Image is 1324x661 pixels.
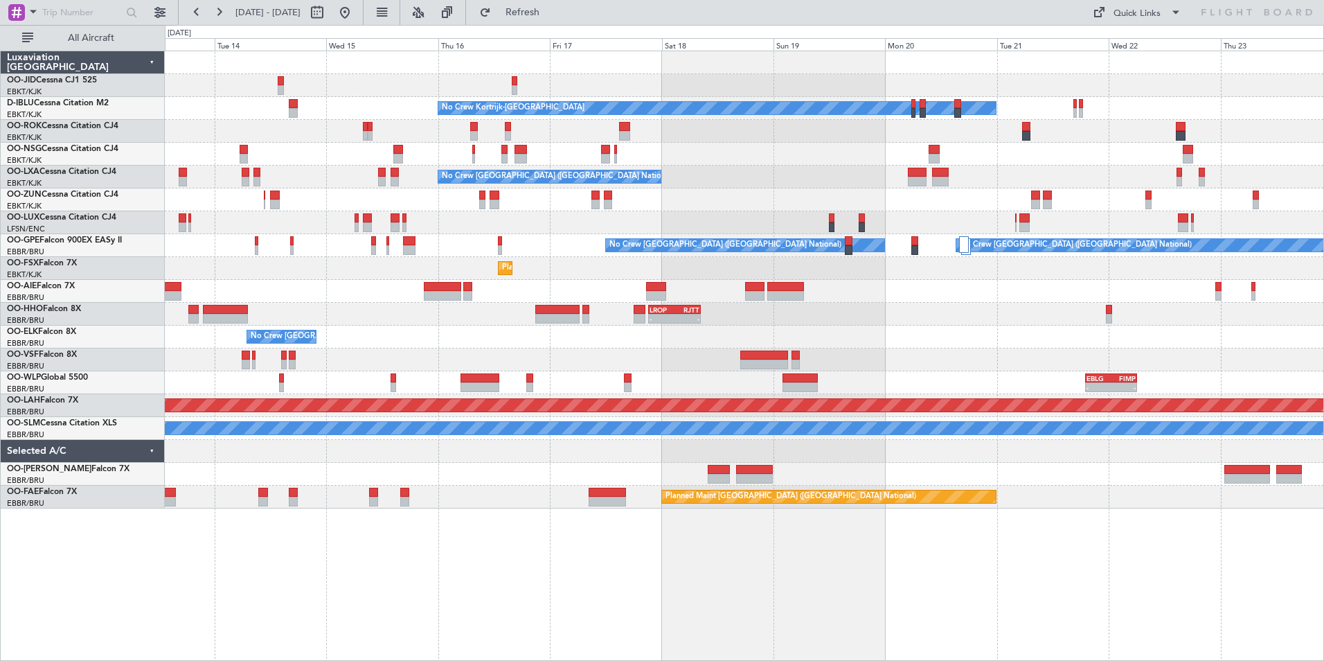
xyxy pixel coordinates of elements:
a: EBBR/BRU [7,430,44,440]
a: OO-LXACessna Citation CJ4 [7,168,116,176]
span: OO-FSX [7,259,39,267]
div: No Crew [GEOGRAPHIC_DATA] ([GEOGRAPHIC_DATA] National) [442,166,674,187]
div: Sun 19 [773,38,885,51]
span: OO-VSF [7,351,39,359]
a: OO-ZUNCessna Citation CJ4 [7,191,118,199]
a: LFSN/ENC [7,224,45,234]
span: OO-AIE [7,282,37,290]
a: EBKT/KJK [7,201,42,211]
a: EBKT/KJK [7,178,42,188]
a: OO-AIEFalcon 7X [7,282,75,290]
span: OO-[PERSON_NAME] [7,465,91,473]
a: OO-LAHFalcon 7X [7,396,78,405]
div: No Crew [GEOGRAPHIC_DATA] ([GEOGRAPHIC_DATA] National) [251,326,483,347]
a: OO-VSFFalcon 8X [7,351,77,359]
span: Refresh [494,8,552,17]
span: OO-HHO [7,305,43,313]
div: Planned Maint Kortrijk-[GEOGRAPHIC_DATA] [502,258,663,279]
span: OO-WLP [7,373,41,382]
a: OO-JIDCessna CJ1 525 [7,76,97,85]
a: OO-WLPGlobal 5500 [7,373,88,382]
div: - [674,315,699,323]
span: D-IBLU [7,99,34,107]
span: All Aircraft [36,33,146,43]
div: [DATE] [168,28,191,39]
div: Wed 15 [326,38,438,51]
span: OO-ELK [7,328,38,336]
span: OO-JID [7,76,36,85]
div: Tue 14 [215,38,326,51]
span: OO-GPE [7,236,39,245]
a: EBKT/KJK [7,132,42,143]
span: OO-LXA [7,168,39,176]
div: Wed 22 [1109,38,1220,51]
div: Mon 20 [885,38,996,51]
a: OO-ROKCessna Citation CJ4 [7,122,118,130]
a: OO-SLMCessna Citation XLS [7,419,117,428]
div: EBLG [1086,374,1111,382]
div: - [1086,383,1111,391]
a: EBBR/BRU [7,384,44,394]
button: All Aircraft [15,27,150,49]
div: - [650,315,674,323]
a: EBKT/KJK [7,155,42,166]
a: EBBR/BRU [7,475,44,486]
span: OO-FAE [7,488,39,496]
a: EBBR/BRU [7,315,44,326]
div: FIMP [1111,374,1136,382]
span: OO-SLM [7,419,40,428]
div: Planned Maint [GEOGRAPHIC_DATA] ([GEOGRAPHIC_DATA] National) [665,486,916,507]
a: OO-ELKFalcon 8X [7,328,76,336]
a: OO-GPEFalcon 900EX EASy II [7,236,122,245]
span: OO-LUX [7,213,39,222]
div: Sat 18 [662,38,773,51]
div: Thu 16 [438,38,550,51]
a: EBKT/KJK [7,87,42,97]
span: OO-ZUN [7,191,42,199]
button: Refresh [473,1,556,24]
div: - [1111,383,1136,391]
a: EBBR/BRU [7,247,44,257]
a: EBBR/BRU [7,498,44,509]
a: OO-LUXCessna Citation CJ4 [7,213,116,222]
div: No Crew [GEOGRAPHIC_DATA] ([GEOGRAPHIC_DATA] National) [609,235,841,256]
button: Quick Links [1086,1,1188,24]
span: OO-LAH [7,396,40,405]
div: No Crew [GEOGRAPHIC_DATA] ([GEOGRAPHIC_DATA] National) [960,235,1192,256]
a: EBKT/KJK [7,270,42,280]
div: No Crew Kortrijk-[GEOGRAPHIC_DATA] [442,98,584,118]
div: LROP [650,306,674,314]
a: OO-FSXFalcon 7X [7,259,77,267]
span: OO-ROK [7,122,42,130]
a: EBBR/BRU [7,361,44,371]
a: OO-HHOFalcon 8X [7,305,81,313]
div: Quick Links [1113,7,1161,21]
span: [DATE] - [DATE] [235,6,301,19]
div: Fri 17 [550,38,661,51]
span: OO-NSG [7,145,42,153]
a: OO-FAEFalcon 7X [7,488,77,496]
div: Tue 21 [997,38,1109,51]
a: EBKT/KJK [7,109,42,120]
a: OO-[PERSON_NAME]Falcon 7X [7,465,129,473]
div: RJTT [674,306,699,314]
a: EBBR/BRU [7,407,44,417]
a: OO-NSGCessna Citation CJ4 [7,145,118,153]
input: Trip Number [42,2,122,23]
a: EBBR/BRU [7,338,44,349]
a: EBBR/BRU [7,292,44,303]
a: D-IBLUCessna Citation M2 [7,99,109,107]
